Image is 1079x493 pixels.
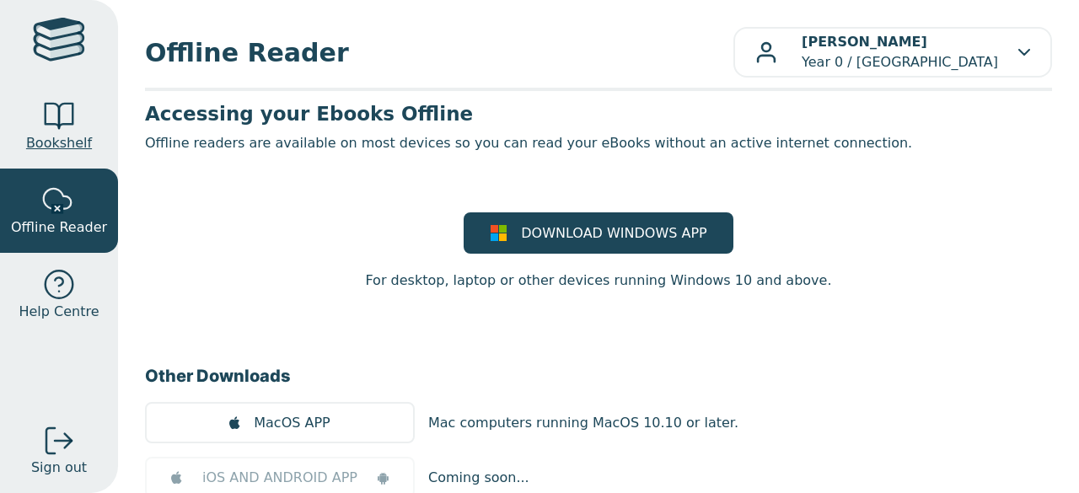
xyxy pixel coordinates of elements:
span: DOWNLOAD WINDOWS APP [521,223,706,244]
span: Offline Reader [11,217,107,238]
span: Help Centre [19,302,99,322]
span: Bookshelf [26,133,92,153]
a: MacOS APP [145,402,415,443]
span: iOS AND ANDROID APP [202,468,357,488]
b: [PERSON_NAME] [802,34,927,50]
h3: Other Downloads [145,363,1052,389]
button: [PERSON_NAME]Year 0 / [GEOGRAPHIC_DATA] [733,27,1052,78]
span: Offline Reader [145,34,733,72]
span: Sign out [31,458,87,478]
p: Year 0 / [GEOGRAPHIC_DATA] [802,32,998,72]
a: DOWNLOAD WINDOWS APP [464,212,733,254]
span: MacOS APP [254,413,330,433]
p: For desktop, laptop or other devices running Windows 10 and above. [365,271,831,291]
p: Offline readers are available on most devices so you can read your eBooks without an active inter... [145,133,1052,153]
p: Coming soon... [428,468,529,488]
p: Mac computers running MacOS 10.10 or later. [428,413,738,433]
h3: Accessing your Ebooks Offline [145,101,1052,126]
